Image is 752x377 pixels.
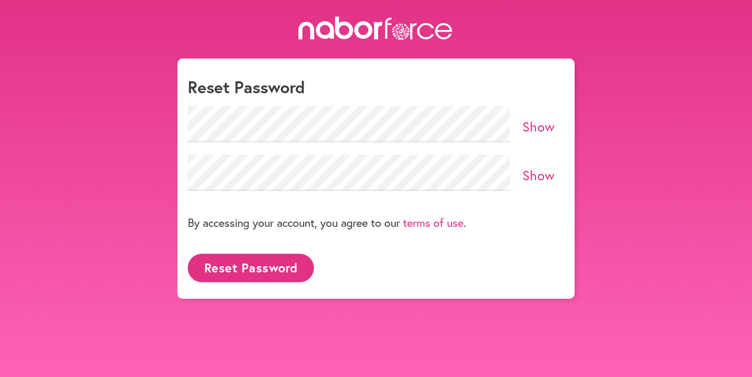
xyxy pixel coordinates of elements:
a: Show [522,118,555,135]
a: Show [522,166,555,184]
a: terms of use [403,215,463,230]
button: Reset Password [188,254,314,282]
p: By accessing your account, you agree to our . [188,215,466,230]
h1: Reset Password [188,77,564,97]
